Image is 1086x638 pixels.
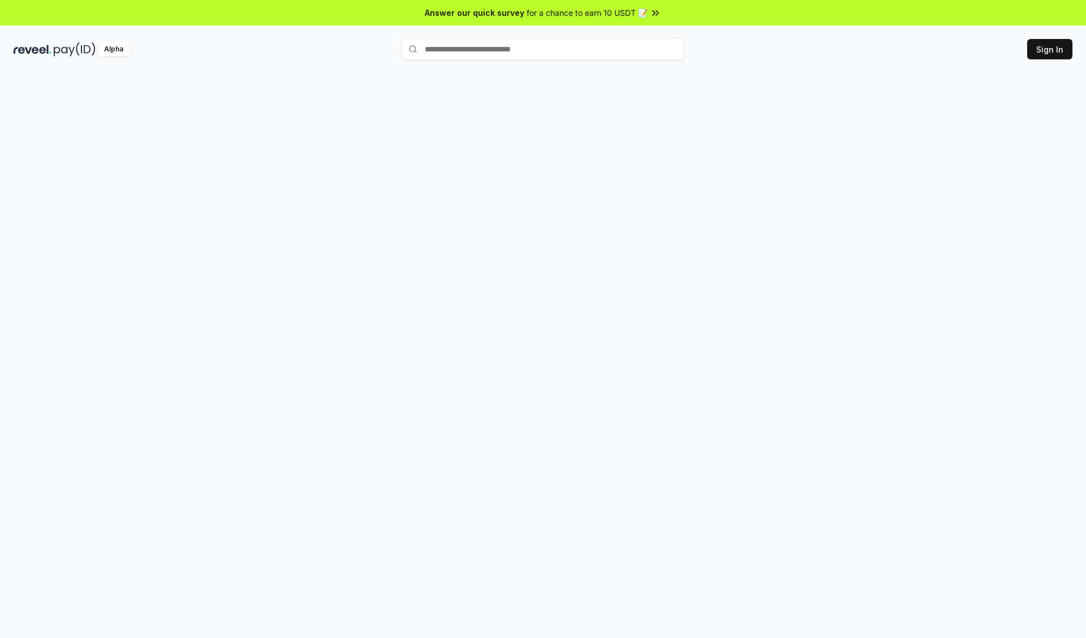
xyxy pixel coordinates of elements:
img: pay_id [54,42,96,57]
div: Alpha [98,42,130,57]
span: for a chance to earn 10 USDT 📝 [527,7,648,19]
button: Sign In [1027,39,1072,59]
img: reveel_dark [14,42,51,57]
span: Answer our quick survey [425,7,524,19]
